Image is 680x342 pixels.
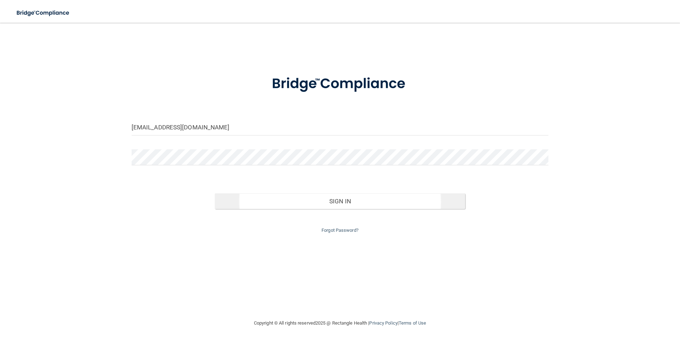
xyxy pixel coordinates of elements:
a: Privacy Policy [369,320,397,326]
button: Sign In [215,193,465,209]
a: Forgot Password? [322,228,358,233]
iframe: Drift Widget Chat Controller [557,292,671,320]
img: bridge_compliance_login_screen.278c3ca4.svg [257,65,423,102]
a: Terms of Use [399,320,426,326]
img: bridge_compliance_login_screen.278c3ca4.svg [11,6,76,20]
div: Copyright © All rights reserved 2025 @ Rectangle Health | | [210,312,470,335]
input: Email [132,119,549,135]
